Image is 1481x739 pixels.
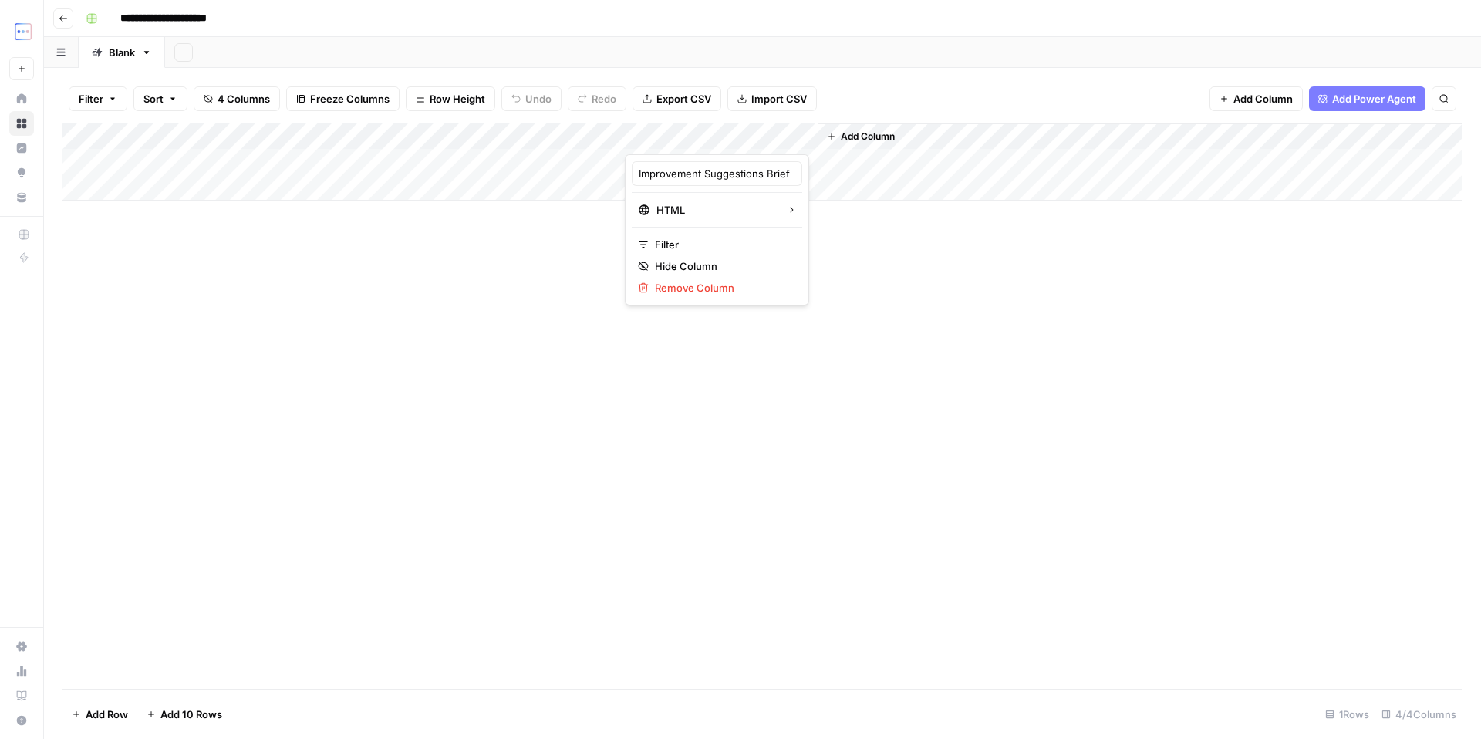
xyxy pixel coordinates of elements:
a: Blank [79,37,165,68]
button: Redo [568,86,626,111]
a: Home [9,86,34,111]
div: 4/4 Columns [1375,702,1462,727]
span: Add Column [841,130,895,143]
span: Filter [655,237,790,252]
button: Add 10 Rows [137,702,231,727]
span: Freeze Columns [310,91,390,106]
button: Filter [69,86,127,111]
span: Hide Column [655,258,790,274]
span: Add 10 Rows [160,707,222,722]
button: Help + Support [9,708,34,733]
img: TripleDart Logo [9,18,37,46]
span: Add Row [86,707,128,722]
button: Import CSV [727,86,817,111]
span: Add Power Agent [1332,91,1416,106]
span: Filter [79,91,103,106]
a: Learning Hub [9,683,34,708]
div: Blank [109,45,135,60]
button: Sort [133,86,187,111]
a: Insights [9,136,34,160]
button: Add Column [821,127,901,147]
button: Add Row [62,702,137,727]
a: Browse [9,111,34,136]
span: Add Column [1233,91,1293,106]
a: Usage [9,659,34,683]
a: Opportunities [9,160,34,185]
span: Export CSV [656,91,711,106]
span: Row Height [430,91,485,106]
span: Import CSV [751,91,807,106]
button: Undo [501,86,562,111]
span: Sort [143,91,164,106]
span: Remove Column [655,280,790,295]
button: Export CSV [633,86,721,111]
button: Add Power Agent [1309,86,1425,111]
span: Redo [592,91,616,106]
span: 4 Columns [218,91,270,106]
button: Row Height [406,86,495,111]
button: Add Column [1209,86,1303,111]
span: Undo [525,91,552,106]
button: 4 Columns [194,86,280,111]
a: Your Data [9,185,34,210]
button: Freeze Columns [286,86,400,111]
span: HTML [656,202,774,218]
div: 1 Rows [1319,702,1375,727]
button: Workspace: TripleDart [9,12,34,51]
a: Settings [9,634,34,659]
